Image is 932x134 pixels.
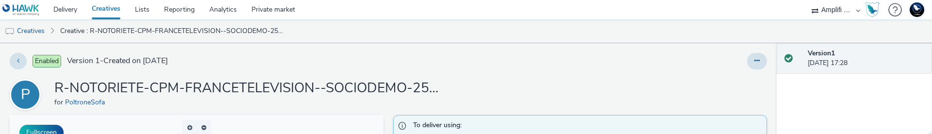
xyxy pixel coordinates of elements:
img: Hawk Academy [865,2,880,17]
div: P [21,81,30,108]
img: tv [5,27,15,36]
a: P [10,90,45,99]
span: Version 1 - Created on [DATE] [67,55,168,67]
a: Hawk Academy [865,2,883,17]
a: PoltroneSofa [65,98,109,107]
img: undefined Logo [2,4,40,16]
img: Support Hawk [910,2,924,17]
span: To deliver using: [413,120,757,133]
span: Enabled [33,55,61,67]
span: for [54,98,65,107]
h1: R-NOTORIETE-CPM-FRANCETELEVISION--SOCIODEMO-2559yo-INSTREAM-1x1-TV-15s-P-INSTREAM-1x1-W35Promo-$4... [54,79,443,98]
a: Creative : R-NOTORIETE-CPM-FRANCETELEVISION--SOCIODEMO-2559yo-INSTREAM-1x1-TV-15s-P-INSTREAM-1x1-... [55,19,288,43]
div: [DATE] 17:28 [808,49,924,68]
strong: Version 1 [808,49,835,58]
